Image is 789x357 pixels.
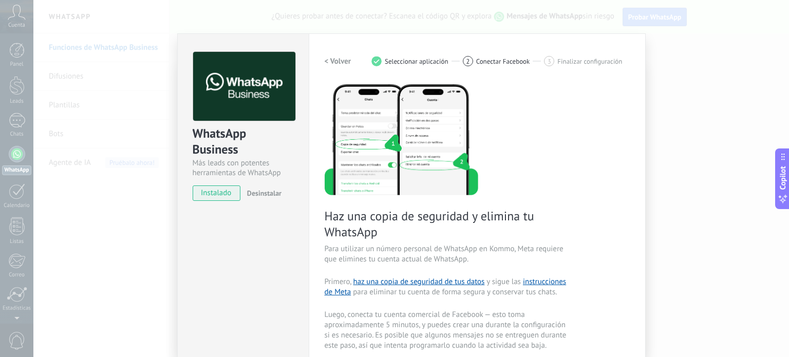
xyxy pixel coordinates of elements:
[476,58,530,65] span: Conectar Facebook
[325,244,569,265] span: Para utilizar un número personal de WhatsApp en Kommo, Meta requiere que elimines tu cuenta actua...
[778,166,788,190] span: Copilot
[385,58,448,65] span: Seleccionar aplicación
[243,185,281,201] button: Desinstalar
[325,277,569,297] span: Primero, y sigue las para eliminar tu cuenta de forma segura y conservar tus chats.
[193,185,240,201] span: instalado
[193,52,295,121] img: logo_main.png
[247,189,281,198] span: Desinstalar
[548,57,551,66] span: 3
[325,57,351,66] h2: < Volver
[466,57,469,66] span: 2
[557,58,622,65] span: Finalizar configuración
[193,125,294,158] div: WhatsApp Business
[325,277,567,297] a: instrucciones de Meta
[325,310,569,351] span: Luego, conecta tu cuenta comercial de Facebook — esto toma aproximadamente 5 minutos, y puedes cr...
[353,277,484,287] a: haz una copia de seguridad de tus datos
[325,52,351,70] button: < Volver
[193,158,294,178] div: Más leads con potentes herramientas de WhatsApp
[325,208,569,240] span: Haz una copia de seguridad y elimina tu WhatsApp
[325,83,478,195] img: delete personal phone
